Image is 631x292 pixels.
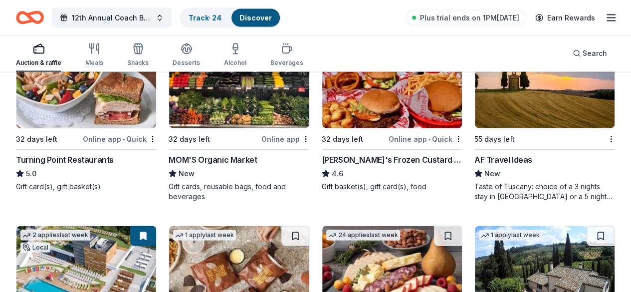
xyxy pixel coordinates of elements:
[224,59,246,67] div: Alcohol
[565,43,615,63] button: Search
[173,59,200,67] div: Desserts
[20,230,90,241] div: 2 applies last week
[16,133,57,145] div: 32 days left
[224,39,246,72] button: Alcohol
[474,182,615,202] div: Taste of Tuscany: choice of a 3 nights stay in [GEOGRAPHIC_DATA] or a 5 night stay in [GEOGRAPHIC...
[239,13,272,22] a: Discover
[428,135,430,143] span: •
[173,230,236,241] div: 1 apply last week
[52,8,172,28] button: 12th Annual Coach Bingo & Tricky Tray
[169,182,309,202] div: Gift cards, reusable bags, food and beverages
[332,168,343,180] span: 4.6
[180,8,281,28] button: Track· 24Discover
[127,39,149,72] button: Snacks
[475,33,615,128] img: Image for AF Travel Ideas
[16,182,157,192] div: Gift card(s), gift basket(s)
[179,168,195,180] span: New
[16,39,61,72] button: Auction & raffle
[529,9,601,27] a: Earn Rewards
[479,230,542,241] div: 1 apply last week
[322,33,462,128] img: Image for Freddy's Frozen Custard & Steakburgers
[406,10,525,26] a: Plus trial ends on 1PM[DATE]
[474,33,615,202] a: Image for AF Travel Ideas2 applieslast week55 days leftAF Travel IdeasNewTaste of Tuscany: choice...
[189,13,221,22] a: Track· 24
[322,33,462,192] a: Image for Freddy's Frozen Custard & Steakburgers12 applieslast week32 days leftOnline app•Quick[P...
[484,168,500,180] span: New
[16,33,157,192] a: Image for Turning Point RestaurantsTop rated4 applieslast week32 days leftOnline app•QuickTurning...
[173,39,200,72] button: Desserts
[26,168,36,180] span: 5.0
[389,133,462,145] div: Online app Quick
[326,230,400,241] div: 24 applies last week
[322,154,462,166] div: [PERSON_NAME]'s Frozen Custard & Steakburgers
[20,243,50,253] div: Local
[85,59,103,67] div: Meals
[16,154,114,166] div: Turning Point Restaurants
[72,12,152,24] span: 12th Annual Coach Bingo & Tricky Tray
[583,47,607,59] span: Search
[270,39,303,72] button: Beverages
[16,59,61,67] div: Auction & raffle
[322,133,363,145] div: 32 days left
[261,133,310,145] div: Online app
[169,33,309,202] a: Image for MOM'S Organic Market3 applieslast week32 days leftOnline appMOM'S Organic MarketNewGift...
[83,133,157,145] div: Online app Quick
[169,33,309,128] img: Image for MOM'S Organic Market
[123,135,125,143] span: •
[474,133,515,145] div: 55 days left
[474,154,532,166] div: AF Travel Ideas
[420,12,519,24] span: Plus trial ends on 1PM[DATE]
[169,154,257,166] div: MOM'S Organic Market
[270,59,303,67] div: Beverages
[85,39,103,72] button: Meals
[127,59,149,67] div: Snacks
[16,6,44,29] a: Home
[169,133,210,145] div: 32 days left
[16,33,156,128] img: Image for Turning Point Restaurants
[322,182,462,192] div: Gift basket(s), gift card(s), food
